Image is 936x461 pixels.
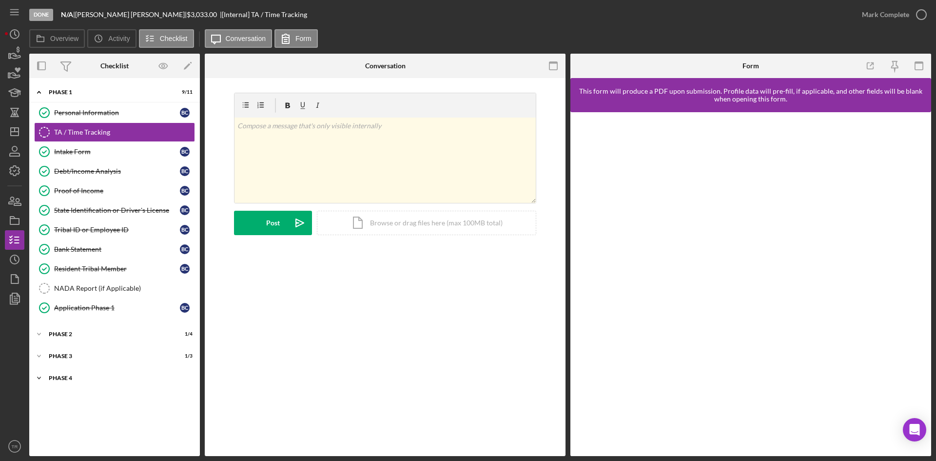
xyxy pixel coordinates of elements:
div: Application Phase 1 [54,304,180,312]
div: Open Intercom Messenger [903,418,926,441]
div: Checklist [100,62,129,70]
div: Conversation [365,62,406,70]
label: Form [295,35,312,42]
div: B C [180,244,190,254]
button: Post [234,211,312,235]
button: Mark Complete [852,5,931,24]
text: TR [12,444,18,449]
a: Tribal ID or Employee IDBC [34,220,195,240]
label: Checklist [160,35,188,42]
div: | [Internal] TA / Time Tracking [220,11,307,19]
div: Phase 1 [49,89,168,95]
button: Conversation [205,29,273,48]
div: 1 / 4 [175,331,193,337]
div: Resident Tribal Member [54,265,180,273]
div: B C [180,303,190,313]
div: State Identification or Driver's License [54,206,180,214]
label: Conversation [226,35,266,42]
div: B C [180,205,190,215]
a: NADA Report (if Applicable) [34,279,195,298]
div: Bank Statement [54,245,180,253]
a: Resident Tribal MemberBC [34,259,195,279]
a: Application Phase 1BC [34,298,195,318]
div: NADA Report (if Applicable) [54,284,195,292]
div: [PERSON_NAME] [PERSON_NAME] | [75,11,187,19]
div: Phase 2 [49,331,168,337]
div: Tribal ID or Employee ID [54,226,180,234]
div: Personal Information [54,109,180,117]
div: Intake Form [54,148,180,156]
div: B C [180,108,190,118]
div: Post [266,211,280,235]
div: $3,033.00 [187,11,220,19]
div: Done [29,9,53,21]
a: TA / Time Tracking [34,122,195,142]
div: This form will produce a PDF upon submission. Profile data will pre-fill, if applicable, and othe... [575,87,926,103]
div: Form [742,62,759,70]
button: Activity [87,29,136,48]
div: | [61,11,75,19]
div: 1 / 3 [175,353,193,359]
a: Personal InformationBC [34,103,195,122]
a: State Identification or Driver's LicenseBC [34,200,195,220]
a: Proof of IncomeBC [34,181,195,200]
b: N/A [61,10,73,19]
a: Debt/Income AnalysisBC [34,161,195,181]
div: B C [180,166,190,176]
button: Overview [29,29,85,48]
div: Phase 4 [49,375,188,381]
div: 9 / 11 [175,89,193,95]
div: TA / Time Tracking [54,128,195,136]
div: Mark Complete [862,5,909,24]
a: Bank StatementBC [34,240,195,259]
label: Overview [50,35,78,42]
button: Form [274,29,318,48]
div: B C [180,186,190,196]
div: Proof of Income [54,187,180,195]
div: Debt/Income Analysis [54,167,180,175]
label: Activity [108,35,130,42]
button: Checklist [139,29,194,48]
div: B C [180,225,190,235]
div: Phase 3 [49,353,168,359]
iframe: Lenderfit form [580,122,922,446]
a: Intake FormBC [34,142,195,161]
div: B C [180,147,190,157]
button: TR [5,437,24,456]
div: B C [180,264,190,274]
